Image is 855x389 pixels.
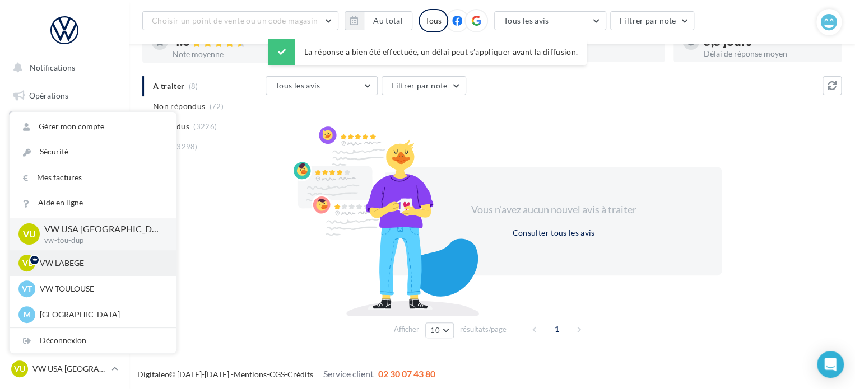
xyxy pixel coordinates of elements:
[173,35,301,48] div: 4.6
[193,122,217,131] span: (3226)
[7,252,122,275] a: Calendrier
[40,257,163,269] p: VW LABEGE
[22,257,32,269] span: VL
[10,139,176,165] a: Sécurité
[40,309,163,320] p: [GEOGRAPHIC_DATA]
[7,140,122,164] a: Visibilité en ligne
[704,50,833,58] div: Délai de réponse moyen
[269,369,285,379] a: CGS
[7,224,122,247] a: Médiathèque
[152,16,318,25] span: Choisir un point de vente ou un code magasin
[460,324,507,335] span: résultats/page
[504,16,549,25] span: Tous les avis
[394,324,419,335] span: Afficher
[174,142,198,151] span: (3298)
[7,317,122,350] a: Campagnes DataOnDemand
[364,11,412,30] button: Au total
[10,114,176,139] a: Gérer mon compte
[9,358,120,379] a: VU VW USA [GEOGRAPHIC_DATA]
[29,91,68,100] span: Opérations
[44,236,159,246] p: vw-tou-dup
[44,223,159,236] p: VW USA [GEOGRAPHIC_DATA]
[323,368,374,379] span: Service client
[430,326,440,335] span: 10
[10,165,176,190] a: Mes factures
[425,322,454,338] button: 10
[142,11,338,30] button: Choisir un point de vente ou un code magasin
[7,56,118,79] button: Notifications
[378,368,435,379] span: 02 30 07 43 80
[10,328,176,353] div: Déconnexion
[548,320,566,338] span: 1
[22,283,32,294] span: VT
[382,76,466,95] button: Filtrer par note
[345,11,412,30] button: Au total
[419,9,448,32] div: Tous
[527,50,656,58] div: Taux de réponse
[153,101,205,112] span: Non répondus
[266,76,378,95] button: Tous les avis
[817,351,844,378] div: Open Intercom Messenger
[7,111,122,135] a: Boîte de réception
[704,35,833,48] div: 5,5 jours
[7,168,122,192] a: Campagnes
[268,39,587,65] div: La réponse a bien été effectuée, un délai peut s’appliquer avant la diffusion.
[7,279,122,312] a: PLV et print personnalisable
[508,226,599,240] button: Consulter tous les avis
[494,11,606,30] button: Tous les avis
[210,102,224,111] span: (72)
[24,309,31,320] span: M
[173,50,301,58] div: Note moyenne
[32,363,107,374] p: VW USA [GEOGRAPHIC_DATA]
[457,203,650,217] div: Vous n'avez aucun nouvel avis à traiter
[234,369,267,379] a: Mentions
[610,11,695,30] button: Filtrer par note
[137,369,435,379] span: © [DATE]-[DATE] - - -
[30,63,75,72] span: Notifications
[7,196,122,219] a: Contacts
[14,363,25,374] span: VU
[275,81,320,90] span: Tous les avis
[137,369,169,379] a: Digitaleo
[40,283,163,294] p: VW TOULOUSE
[287,369,313,379] a: Crédits
[7,84,122,107] a: Opérations
[23,228,36,241] span: VU
[10,190,176,215] a: Aide en ligne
